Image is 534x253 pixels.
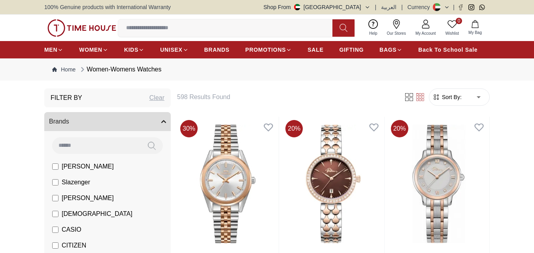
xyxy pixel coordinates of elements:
span: PROMOTIONS [245,46,286,54]
button: My Bag [464,19,487,37]
a: SALE [308,43,323,57]
img: ... [47,19,116,37]
input: CASIO [52,227,58,233]
button: العربية [381,3,396,11]
span: BAGS [379,46,396,54]
span: | [453,3,455,11]
img: POLICE Women's Analog Beige MOP Dial Watch - PEWLG0076203 [388,117,489,251]
span: BRANDS [204,46,230,54]
span: [PERSON_NAME] [62,162,114,171]
button: Shop From[GEOGRAPHIC_DATA] [264,3,370,11]
span: 20 % [391,120,408,137]
span: 100% Genuine products with International Warranty [44,3,171,11]
a: BRANDS [204,43,230,57]
span: | [375,3,377,11]
a: KIDS [124,43,144,57]
a: Our Stores [382,18,411,38]
span: Slazenger [62,178,90,187]
span: 30 % [180,120,198,137]
button: Brands [44,112,171,131]
span: GIFTING [339,46,364,54]
h6: 598 Results Found [177,92,394,102]
span: [PERSON_NAME] [62,193,114,203]
span: Our Stores [384,30,409,36]
nav: Breadcrumb [44,58,490,81]
span: CITIZEN [62,241,86,250]
a: Whatsapp [479,4,485,10]
img: Slazenger Women's Analog Silver Dial Watch - SL.9.2463.3.04 [177,117,279,251]
span: My Account [412,30,439,36]
a: Facebook [458,4,464,10]
input: Slazenger [52,179,58,186]
div: Women-Womens Watches [79,65,161,74]
div: Currency [408,3,433,11]
span: | [401,3,403,11]
img: United Arab Emirates [294,4,300,10]
a: PROMOTIONS [245,43,292,57]
span: [DEMOGRAPHIC_DATA] [62,209,132,219]
span: CASIO [62,225,81,234]
span: UNISEX [160,46,182,54]
input: [DEMOGRAPHIC_DATA] [52,211,58,217]
a: Instagram [468,4,474,10]
img: POLICE Women's Analog Maroon Mop Dial Watch - PEWLG0076302 [282,117,384,251]
h3: Filter By [51,93,82,103]
input: [PERSON_NAME] [52,163,58,170]
a: BAGS [379,43,402,57]
span: KIDS [124,46,138,54]
a: Help [364,18,382,38]
span: Sort By: [440,93,462,101]
a: GIFTING [339,43,364,57]
span: MEN [44,46,57,54]
input: CITIZEN [52,242,58,249]
span: Back To School Sale [418,46,477,54]
span: WOMEN [79,46,102,54]
div: Clear [149,93,164,103]
span: Brands [49,117,69,126]
a: MEN [44,43,63,57]
a: 0Wishlist [441,18,464,38]
a: WOMEN [79,43,108,57]
a: UNISEX [160,43,188,57]
span: 0 [456,18,462,24]
button: Sort By: [432,93,462,101]
a: Back To School Sale [418,43,477,57]
span: Help [366,30,381,36]
input: [PERSON_NAME] [52,195,58,201]
a: Home [52,66,75,73]
span: Wishlist [442,30,462,36]
span: My Bag [465,30,485,36]
span: SALE [308,46,323,54]
span: 20 % [285,120,303,137]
